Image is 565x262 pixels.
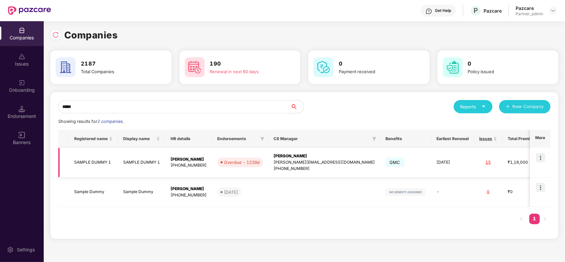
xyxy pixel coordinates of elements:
div: Overdue - 1239d [224,159,260,166]
span: filter [371,135,378,143]
div: [PERSON_NAME][EMAIL_ADDRESS][DOMAIN_NAME] [274,159,375,166]
div: [PERSON_NAME] [171,186,207,192]
th: HR details [165,130,212,148]
span: P [474,7,478,15]
span: CS Manager [274,136,370,141]
div: Total Companies [81,68,153,75]
div: Get Help [435,8,451,13]
img: New Pazcare Logo [8,6,51,15]
span: Issues [479,136,492,141]
div: Settings [15,246,37,253]
td: SAMPLE DUMMY 1 [118,148,165,178]
h3: 2187 [81,60,153,68]
img: svg+xml;base64,PHN2ZyBpZD0iQ29tcGFuaWVzIiB4bWxucz0iaHR0cDovL3d3dy53My5vcmcvMjAwMC9zdmciIHdpZHRoPS... [19,27,25,34]
span: caret-down [482,104,486,109]
th: Earliest Renewal [431,130,474,148]
span: Display name [123,136,155,141]
div: [PERSON_NAME] [274,153,375,159]
td: [DATE] [431,148,474,178]
th: Issues [474,130,502,148]
span: Registered name [74,136,108,141]
div: ₹1,18,000 [508,159,541,166]
img: svg+xml;base64,PHN2ZyB3aWR0aD0iMTYiIGhlaWdodD0iMTYiIHZpZXdCb3g9IjAgMCAxNiAxNiIgZmlsbD0ibm9uZSIgeG... [19,132,25,138]
th: Total Premium [502,130,546,148]
div: [PHONE_NUMBER] [171,162,207,169]
span: 2 companies. [97,119,124,124]
td: Sample Dummy [118,178,165,207]
img: icon [536,183,545,192]
div: [PHONE_NUMBER] [274,166,375,172]
img: icon [536,153,545,162]
td: Sample Dummy [69,178,118,207]
span: search [290,104,304,109]
h3: 190 [210,60,282,68]
span: GMC [385,158,404,167]
span: Showing results for [58,119,124,124]
button: left [516,214,527,224]
button: search [290,100,304,113]
div: Pazcare [516,5,543,11]
div: Pazcare [484,8,502,14]
div: Renewal in next 60 days [210,68,282,75]
a: 1 [529,214,540,224]
img: svg+xml;base64,PHN2ZyB4bWxucz0iaHR0cDovL3d3dy53My5vcmcvMjAwMC9zdmciIHdpZHRoPSIxMjIiIGhlaWdodD0iMj... [385,188,426,196]
span: plus [506,104,510,110]
div: 15 [479,159,497,166]
span: filter [260,137,264,141]
span: Total Premium [508,136,536,141]
button: plusNew Company [499,100,550,113]
img: svg+xml;base64,PHN2ZyB4bWxucz0iaHR0cDovL3d3dy53My5vcmcvMjAwMC9zdmciIHdpZHRoPSI2MCIgaGVpZ2h0PSI2MC... [185,57,205,77]
img: svg+xml;base64,PHN2ZyB3aWR0aD0iMjAiIGhlaWdodD0iMjAiIHZpZXdCb3g9IjAgMCAyMCAyMCIgZmlsbD0ibm9uZSIgeG... [19,79,25,86]
img: svg+xml;base64,PHN2ZyB4bWxucz0iaHR0cDovL3d3dy53My5vcmcvMjAwMC9zdmciIHdpZHRoPSI2MCIgaGVpZ2h0PSI2MC... [56,57,76,77]
img: svg+xml;base64,PHN2ZyBpZD0iU2V0dGluZy0yMHgyMCIgeG1sbnM9Imh0dHA6Ly93d3cudzMub3JnLzIwMDAvc3ZnIiB3aW... [7,246,14,253]
div: [PHONE_NUMBER] [171,192,207,198]
img: svg+xml;base64,PHN2ZyBpZD0iSGVscC0zMngzMiIgeG1sbnM9Imh0dHA6Ly93d3cudzMub3JnLzIwMDAvc3ZnIiB3aWR0aD... [426,8,432,15]
div: Policy issued [468,68,540,75]
th: Benefits [380,130,431,148]
button: right [540,214,550,224]
h3: 0 [468,60,540,68]
div: Reports [460,103,486,110]
img: svg+xml;base64,PHN2ZyBpZD0iRHJvcGRvd24tMzJ4MzIiIHhtbG5zPSJodHRwOi8vd3d3LnczLm9yZy8yMDAwL3N2ZyIgd2... [550,8,556,13]
img: svg+xml;base64,PHN2ZyBpZD0iUmVsb2FkLTMyeDMyIiB4bWxucz0iaHR0cDovL3d3dy53My5vcmcvMjAwMC9zdmciIHdpZH... [52,31,59,38]
img: svg+xml;base64,PHN2ZyBpZD0iSXNzdWVzX2Rpc2FibGVkIiB4bWxucz0iaHR0cDovL3d3dy53My5vcmcvMjAwMC9zdmciIH... [19,53,25,60]
img: svg+xml;base64,PHN2ZyB3aWR0aD0iMTQuNSIgaGVpZ2h0PSIxNC41IiB2aWV3Qm94PSIwIDAgMTYgMTYiIGZpbGw9Im5vbm... [19,106,25,112]
div: Partner_admin [516,11,543,17]
span: filter [372,137,376,141]
span: New Company [513,103,544,110]
li: Previous Page [516,214,527,224]
div: [DATE] [224,189,238,195]
img: svg+xml;base64,PHN2ZyB4bWxucz0iaHR0cDovL3d3dy53My5vcmcvMjAwMC9zdmciIHdpZHRoPSI2MCIgaGVpZ2h0PSI2MC... [443,57,463,77]
th: More [530,130,550,148]
span: Endorsements [217,136,258,141]
div: Payment received [339,68,411,75]
li: Next Page [540,214,550,224]
span: right [543,217,547,221]
td: - [431,178,474,207]
span: left [519,217,523,221]
div: 0 [479,189,497,195]
h1: Companies [64,28,118,42]
th: Registered name [69,130,118,148]
div: ₹0 [508,189,541,195]
th: Display name [118,130,165,148]
div: [PERSON_NAME] [171,156,207,163]
h3: 0 [339,60,411,68]
img: svg+xml;base64,PHN2ZyB4bWxucz0iaHR0cDovL3d3dy53My5vcmcvMjAwMC9zdmciIHdpZHRoPSI2MCIgaGVpZ2h0PSI2MC... [314,57,334,77]
span: filter [259,135,266,143]
td: SAMPLE DUMMY 1 [69,148,118,178]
